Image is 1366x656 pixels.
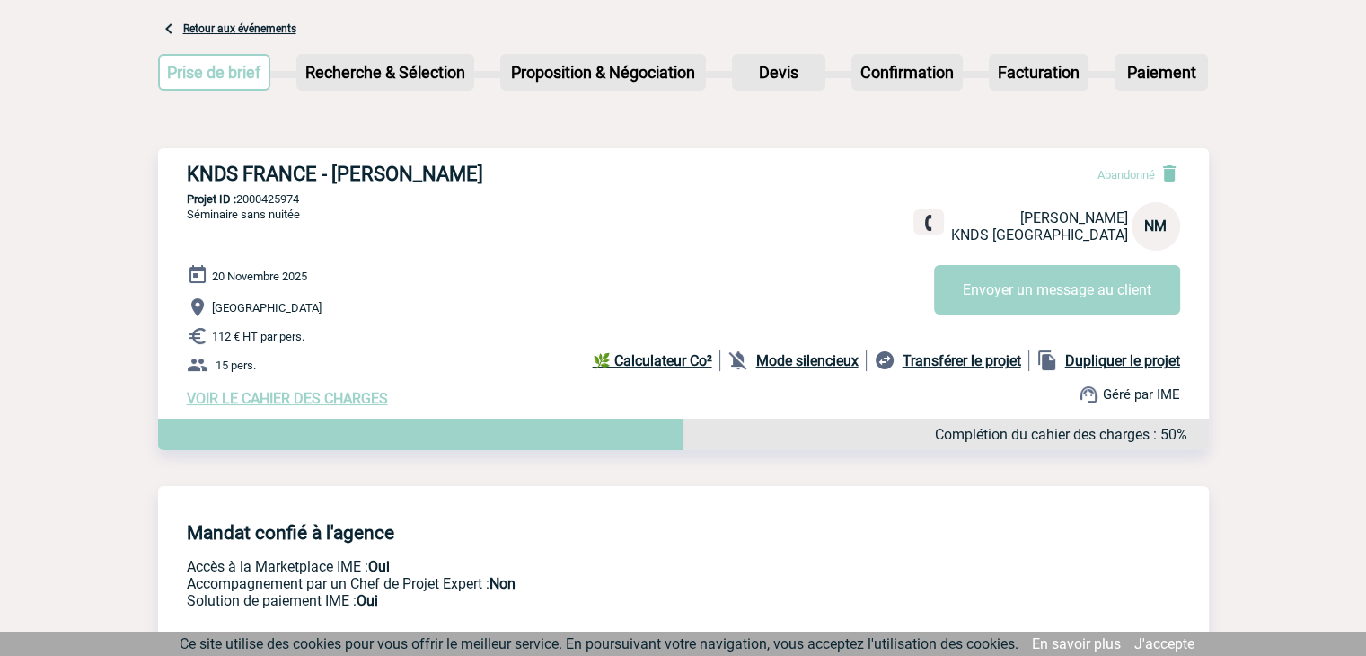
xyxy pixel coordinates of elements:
b: 🌿 Calculateur Co² [593,352,712,369]
span: Abandonné [1097,168,1155,182]
img: file_copy-black-24dp.png [1036,350,1058,371]
h4: Mandat confié à l'agence [187,522,394,544]
b: Transférer le projet [903,352,1021,369]
p: Proposition & Négociation [502,56,704,89]
b: Mode silencieux [756,352,859,369]
span: 15 pers. [216,359,256,372]
b: Dupliquer le projet [1065,352,1180,369]
b: Oui [368,558,390,575]
p: Facturation [991,56,1087,89]
span: [PERSON_NAME] [1020,209,1128,226]
p: Devis [734,56,824,89]
h3: KNDS FRANCE - [PERSON_NAME] [187,163,726,185]
span: [GEOGRAPHIC_DATA] [212,301,322,315]
a: En savoir plus [1032,635,1121,652]
span: Séminaire sans nuitée [187,208,300,221]
p: Confirmation [853,56,961,89]
span: NM [1144,217,1167,235]
img: support.png [1078,384,1099,405]
a: J'accepte [1134,635,1194,652]
p: Accès à la Marketplace IME : [187,558,932,575]
p: Conformité aux process achat client, Prise en charge de la facturation, Mutualisation de plusieur... [187,592,932,609]
p: Paiement [1116,56,1206,89]
b: Oui [357,592,378,609]
p: Recherche & Sélection [298,56,472,89]
img: fixe.png [921,215,937,231]
p: Prestation payante [187,575,932,592]
span: Ce site utilise des cookies pour vous offrir le meilleur service. En poursuivant votre navigation... [180,635,1018,652]
b: Projet ID : [187,192,236,206]
b: Non [489,575,516,592]
button: Envoyer un message au client [934,265,1180,315]
a: Retour aux événements [183,22,296,35]
span: Géré par IME [1103,386,1180,403]
p: Prise de brief [160,56,269,89]
span: 112 € HT par pers. [212,330,304,343]
a: VOIR LE CAHIER DES CHARGES [187,390,388,407]
a: 🌿 Calculateur Co² [593,350,720,371]
span: 20 Novembre 2025 [212,270,307,283]
span: KNDS [GEOGRAPHIC_DATA] [951,226,1128,244]
p: 2000425974 [158,192,1209,206]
